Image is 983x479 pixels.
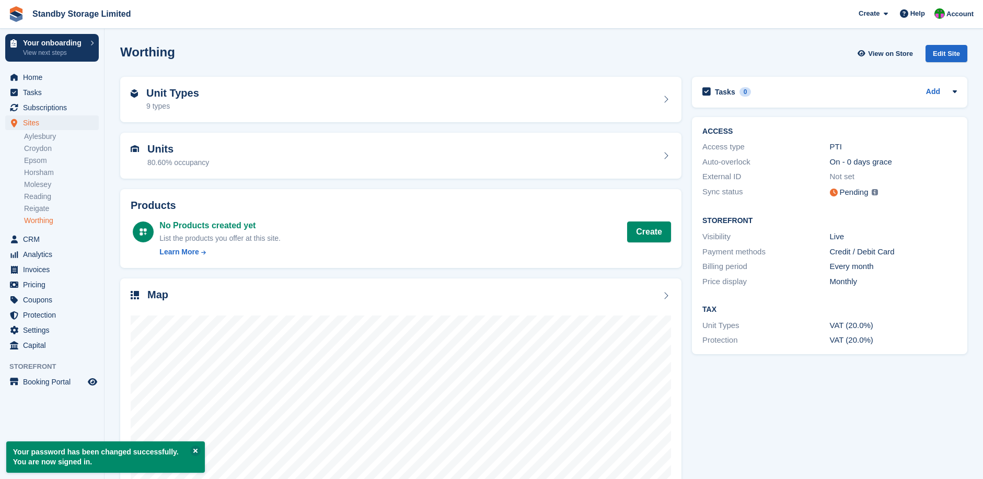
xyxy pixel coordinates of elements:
a: Aylesbury [24,132,99,142]
span: Help [910,8,925,19]
a: Croydon [24,144,99,154]
a: menu [5,262,99,277]
a: Units 80.60% occupancy [120,133,681,179]
img: icon-info-grey-7440780725fd019a000dd9b08b2336e03edf1995a4989e88bcd33f0948082b44.svg [872,189,878,195]
a: menu [5,323,99,337]
div: PTI [830,141,957,153]
a: menu [5,308,99,322]
p: Your password has been changed successfully. You are now signed in. [6,441,205,473]
span: Capital [23,338,86,353]
h2: Unit Types [146,87,199,99]
p: View next steps [23,48,85,57]
div: Every month [830,261,957,273]
div: Access type [702,141,829,153]
a: menu [5,70,99,85]
a: Create [627,221,671,242]
img: unit-type-icn-2b2737a686de81e16bb02015468b77c625bbabd49415b5ef34ead5e3b44a266d.svg [131,89,138,98]
h2: ACCESS [702,127,957,136]
a: Worthing [24,216,99,226]
span: Storefront [9,361,104,372]
h2: Worthing [120,45,175,59]
a: Standby Storage Limited [28,5,135,22]
div: Learn More [159,247,199,258]
div: Auto-overlock [702,156,829,168]
div: Pending [840,186,869,198]
div: 80.60% occupancy [147,157,209,168]
div: Billing period [702,261,829,273]
a: menu [5,247,99,262]
h2: Tax [702,306,957,314]
div: Live [830,231,957,243]
span: Create [859,8,880,19]
span: Sites [23,115,86,130]
span: Settings [23,323,86,337]
img: Michelle Mustoe [934,8,945,19]
div: Unit Types [702,320,829,332]
div: VAT (20.0%) [830,334,957,346]
img: custom-product-icn-white-7c27a13f52cf5f2f504a55ee73a895a1f82ff5669d69490e13668eaf7ade3bb5.svg [139,228,147,236]
span: Booking Portal [23,375,86,389]
span: List the products you offer at this site. [159,234,281,242]
span: View on Store [868,49,913,59]
div: 0 [739,87,751,97]
div: On - 0 days grace [830,156,957,168]
div: No Products created yet [159,219,281,232]
a: Epsom [24,156,99,166]
div: Edit Site [926,45,967,62]
div: Credit / Debit Card [830,246,957,258]
img: unit-icn-7be61d7bf1b0ce9d3e12c5938cc71ed9869f7b940bace4675aadf7bd6d80202e.svg [131,145,139,153]
a: Edit Site [926,45,967,66]
a: Preview store [86,376,99,388]
a: menu [5,115,99,130]
a: menu [5,277,99,292]
span: Invoices [23,262,86,277]
span: Protection [23,308,86,322]
span: Home [23,70,86,85]
div: VAT (20.0%) [830,320,957,332]
h2: Tasks [715,87,735,97]
a: Your onboarding View next steps [5,34,99,62]
span: Analytics [23,247,86,262]
a: View on Store [856,45,917,62]
span: Pricing [23,277,86,292]
a: Add [926,86,940,98]
img: map-icn-33ee37083ee616e46c38cad1a60f524a97daa1e2b2c8c0bc3eb3415660979fc1.svg [131,291,139,299]
span: Tasks [23,85,86,100]
div: Visibility [702,231,829,243]
h2: Storefront [702,217,957,225]
div: 9 types [146,101,199,112]
h2: Map [147,289,168,301]
a: Molesey [24,180,99,190]
img: stora-icon-8386f47178a22dfd0bd8f6a31ec36ba5ce8667c1dd55bd0f319d3a0aa187defe.svg [8,6,24,22]
a: Reigate [24,204,99,214]
a: menu [5,85,99,100]
span: Subscriptions [23,100,86,115]
a: menu [5,232,99,247]
a: Learn More [159,247,281,258]
span: Coupons [23,293,86,307]
a: Unit Types 9 types [120,77,681,123]
h2: Units [147,143,209,155]
a: Horsham [24,168,99,178]
span: CRM [23,232,86,247]
div: Sync status [702,186,829,199]
div: Monthly [830,276,957,288]
span: Account [946,9,974,19]
p: Your onboarding [23,39,85,46]
h2: Products [131,200,671,212]
a: menu [5,375,99,389]
a: menu [5,100,99,115]
div: External ID [702,171,829,183]
div: Not set [830,171,957,183]
a: menu [5,293,99,307]
a: Reading [24,192,99,202]
a: menu [5,338,99,353]
div: Protection [702,334,829,346]
div: Price display [702,276,829,288]
div: Payment methods [702,246,829,258]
